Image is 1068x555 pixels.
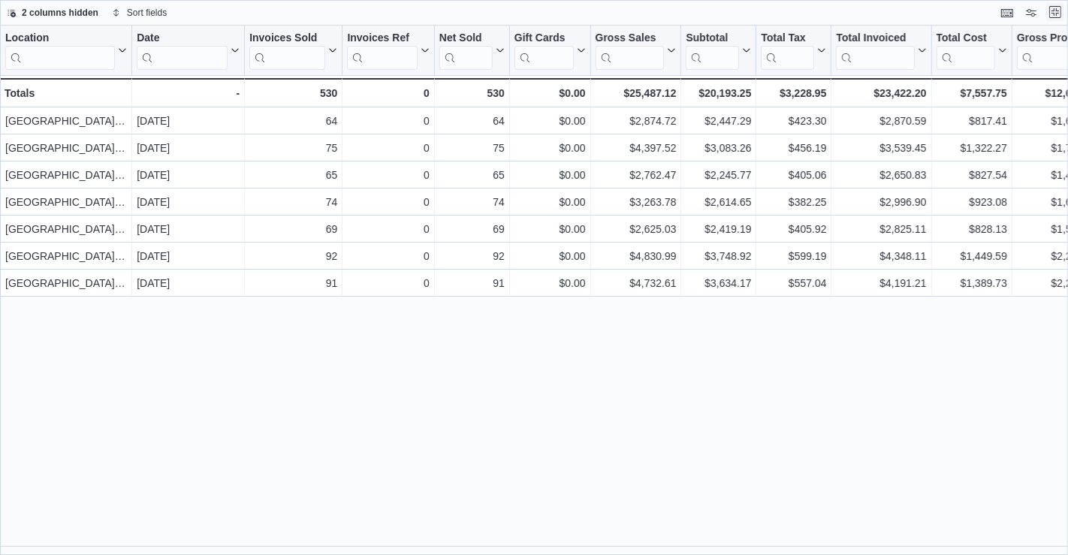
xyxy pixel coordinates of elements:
div: $4,830.99 [596,247,677,265]
button: Total Cost [937,32,1007,70]
div: $828.13 [937,220,1007,238]
div: 530 [439,84,505,102]
div: Subtotal [686,32,739,46]
div: [DATE] [137,247,240,265]
div: 91 [249,274,337,292]
div: 65 [249,166,337,184]
button: Invoices Ref [347,32,429,70]
div: 0 [347,193,429,211]
div: [GEOGRAPHIC_DATA][PERSON_NAME] [5,274,127,292]
div: 91 [439,274,505,292]
div: Date [137,32,228,46]
div: 0 [347,139,429,157]
div: 74 [439,193,505,211]
div: $2,245.77 [686,166,751,184]
div: $0.00 [514,274,586,292]
div: Location [5,32,115,70]
div: $2,762.47 [596,166,677,184]
span: Sort fields [127,7,167,19]
div: $3,263.78 [596,193,677,211]
span: 2 columns hidden [22,7,98,19]
div: 64 [249,112,337,130]
div: Invoices Sold [249,32,325,70]
div: Subtotal [686,32,739,70]
div: Total Invoiced [836,32,914,70]
div: Total Tax [761,32,814,46]
div: $2,650.83 [836,166,926,184]
div: $4,397.52 [596,139,677,157]
button: Total Invoiced [836,32,926,70]
div: $0.00 [514,220,586,238]
div: $382.25 [761,193,826,211]
div: $1,449.59 [937,247,1007,265]
button: Sort fields [106,4,173,22]
button: Net Sold [439,32,505,70]
div: [DATE] [137,166,240,184]
div: 0 [347,220,429,238]
div: [DATE] [137,220,240,238]
button: Location [5,32,127,70]
div: $423.30 [761,112,826,130]
div: Gift Card Sales [514,32,574,70]
div: $817.41 [937,112,1007,130]
div: Gross Sales [596,32,665,46]
div: $0.00 [514,84,586,102]
div: 92 [249,247,337,265]
div: 92 [439,247,505,265]
div: $2,870.59 [836,112,926,130]
div: $3,228.95 [761,84,826,102]
div: $2,825.11 [836,220,926,238]
div: $4,732.61 [596,274,677,292]
div: 69 [439,220,505,238]
div: [GEOGRAPHIC_DATA][PERSON_NAME] [5,220,127,238]
div: Invoices Sold [249,32,325,46]
div: $0.00 [514,139,586,157]
div: $456.19 [761,139,826,157]
div: $2,874.72 [596,112,677,130]
div: 75 [249,139,337,157]
div: $827.54 [937,166,1007,184]
div: [GEOGRAPHIC_DATA][PERSON_NAME] [5,166,127,184]
div: $405.92 [761,220,826,238]
div: 69 [249,220,337,238]
div: 75 [439,139,505,157]
div: Total Tax [761,32,814,70]
div: 0 [347,112,429,130]
div: $2,614.65 [686,193,751,211]
div: $2,419.19 [686,220,751,238]
div: $405.06 [761,166,826,184]
div: [GEOGRAPHIC_DATA][PERSON_NAME] [5,193,127,211]
div: $2,447.29 [686,112,751,130]
div: Gift Cards [514,32,574,46]
div: Date [137,32,228,70]
div: $0.00 [514,193,586,211]
div: [GEOGRAPHIC_DATA][PERSON_NAME] [5,112,127,130]
button: Total Tax [761,32,826,70]
div: Invoices Ref [347,32,417,70]
div: Total Cost [937,32,995,46]
button: 2 columns hidden [1,4,104,22]
div: $25,487.12 [596,84,677,102]
div: [DATE] [137,139,240,157]
div: [DATE] [137,274,240,292]
button: Date [137,32,240,70]
div: Gross Sales [596,32,665,70]
div: $4,191.21 [836,274,926,292]
div: - [137,84,240,102]
div: $3,634.17 [686,274,751,292]
div: $2,996.90 [836,193,926,211]
div: $7,557.75 [937,84,1007,102]
div: Net Sold [439,32,493,70]
div: $923.08 [937,193,1007,211]
div: $599.19 [761,247,826,265]
div: 64 [439,112,505,130]
div: 0 [347,166,429,184]
div: [DATE] [137,112,240,130]
div: [GEOGRAPHIC_DATA][PERSON_NAME] [5,139,127,157]
div: 530 [249,84,337,102]
div: Net Sold [439,32,493,46]
button: Keyboard shortcuts [998,4,1016,22]
div: $1,322.27 [937,139,1007,157]
button: Gift Cards [514,32,586,70]
div: $1,389.73 [937,274,1007,292]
